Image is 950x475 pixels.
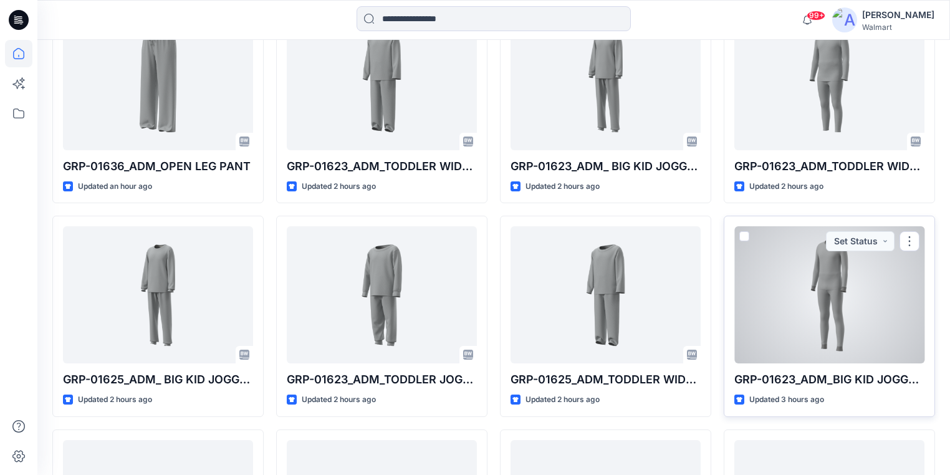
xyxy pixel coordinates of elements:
[862,7,934,22] div: [PERSON_NAME]
[511,158,701,175] p: GRP-01623_ADM_ BIG KID JOGGER OPT2-Regular Fit
[63,371,253,388] p: GRP-01625_ADM_ BIG KID JOGGER OPT2-Regular Fit
[832,7,857,32] img: avatar
[511,371,701,388] p: GRP-01625_ADM_TODDLER WIDE LEG OPT2
[63,226,253,363] a: GRP-01625_ADM_ BIG KID JOGGER OPT2-Regular Fit
[287,226,477,363] a: GRP-01623_ADM_TODDLER JOGGER OPT2
[749,180,823,193] p: Updated 2 hours ago
[287,371,477,388] p: GRP-01623_ADM_TODDLER JOGGER OPT2
[862,22,934,32] div: Walmart
[734,226,924,363] a: GRP-01623_ADM_BIG KID JOGGER OPT1
[511,13,701,150] a: GRP-01623_ADM_ BIG KID JOGGER OPT2-Regular Fit
[63,13,253,150] a: GRP-01636_ADM_OPEN LEG PANT
[734,158,924,175] p: GRP-01623_ADM_TODDLER WIDE LEG OPT1
[287,13,477,150] a: GRP-01623_ADM_TODDLER WIDE LEG OPT2
[302,180,376,193] p: Updated 2 hours ago
[302,393,376,406] p: Updated 2 hours ago
[734,13,924,150] a: GRP-01623_ADM_TODDLER WIDE LEG OPT1
[807,11,825,21] span: 99+
[78,180,152,193] p: Updated an hour ago
[287,158,477,175] p: GRP-01623_ADM_TODDLER WIDE LEG OPT2
[749,393,824,406] p: Updated 3 hours ago
[78,393,152,406] p: Updated 2 hours ago
[525,393,600,406] p: Updated 2 hours ago
[511,226,701,363] a: GRP-01625_ADM_TODDLER WIDE LEG OPT2
[734,371,924,388] p: GRP-01623_ADM_BIG KID JOGGER OPT1
[525,180,600,193] p: Updated 2 hours ago
[63,158,253,175] p: GRP-01636_ADM_OPEN LEG PANT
